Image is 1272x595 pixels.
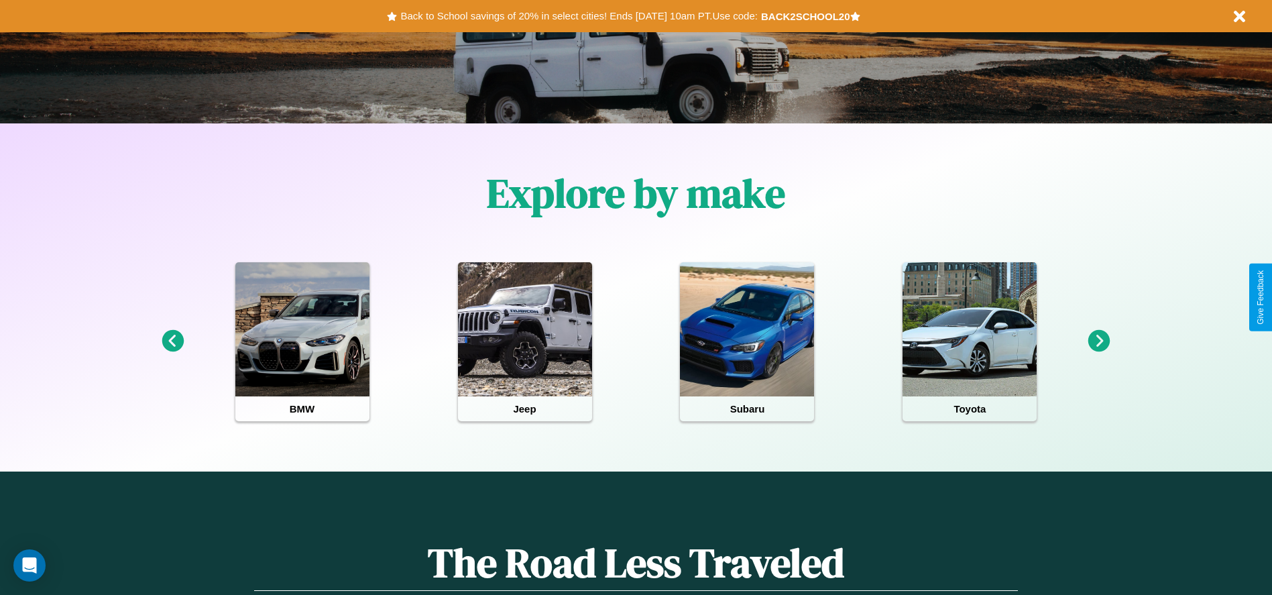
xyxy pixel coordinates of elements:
[458,396,592,421] h4: Jeep
[13,549,46,582] div: Open Intercom Messenger
[761,11,850,22] b: BACK2SCHOOL20
[903,396,1037,421] h4: Toyota
[397,7,760,25] button: Back to School savings of 20% in select cities! Ends [DATE] 10am PT.Use code:
[1256,270,1265,325] div: Give Feedback
[254,535,1017,591] h1: The Road Less Traveled
[680,396,814,421] h4: Subaru
[487,166,785,221] h1: Explore by make
[235,396,369,421] h4: BMW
